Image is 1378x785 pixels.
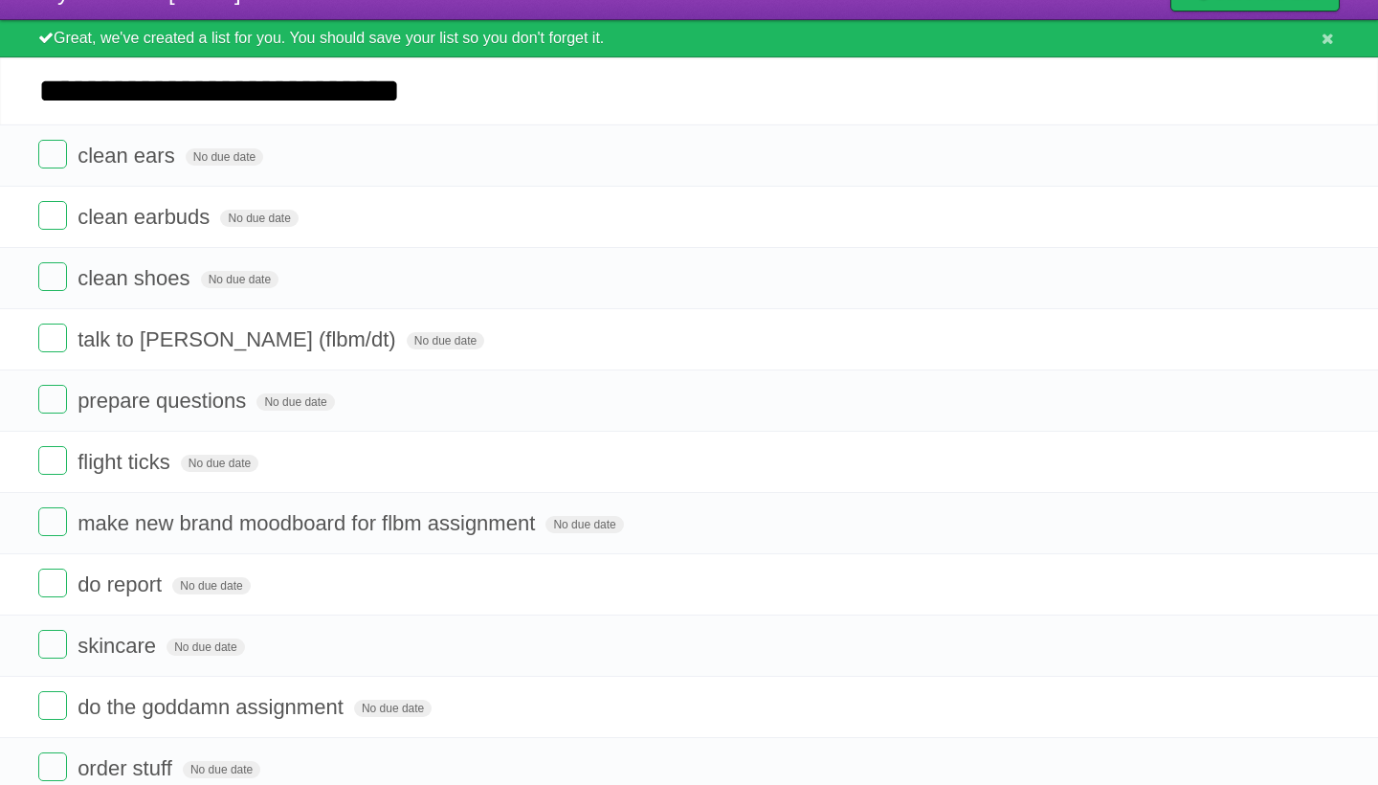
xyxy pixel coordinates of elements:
label: Done [38,630,67,659]
span: No due date [201,271,278,288]
span: No due date [407,332,484,349]
span: No due date [181,455,258,472]
label: Done [38,324,67,352]
span: flight ticks [78,450,175,474]
span: No due date [186,148,263,166]
span: talk to [PERSON_NAME] (flbm/dt) [78,327,401,351]
span: do report [78,572,167,596]
label: Done [38,446,67,475]
span: do the goddamn assignment [78,695,348,719]
span: No due date [256,393,334,411]
label: Done [38,262,67,291]
span: No due date [183,761,260,778]
span: clean ears [78,144,180,168]
label: Done [38,691,67,720]
span: clean shoes [78,266,194,290]
span: No due date [354,700,432,717]
span: skincare [78,634,161,658]
span: order stuff [78,756,177,780]
label: Done [38,385,67,414]
label: Done [38,201,67,230]
span: No due date [545,516,623,533]
span: clean earbuds [78,205,214,229]
span: No due date [172,577,250,594]
span: No due date [167,639,244,656]
label: Done [38,507,67,536]
label: Done [38,140,67,168]
label: Done [38,569,67,597]
span: prepare questions [78,389,251,413]
label: Done [38,752,67,781]
span: make new brand moodboard for flbm assignment [78,511,540,535]
span: No due date [220,210,298,227]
